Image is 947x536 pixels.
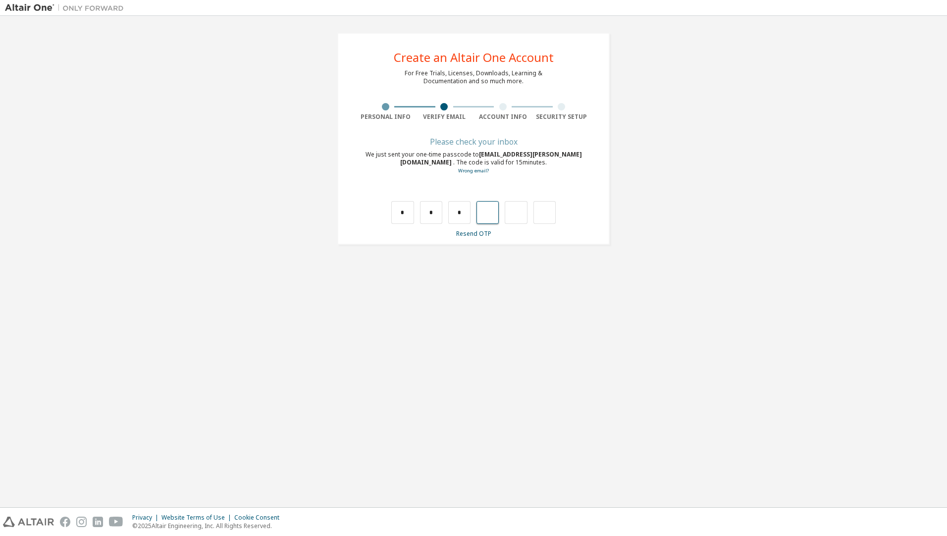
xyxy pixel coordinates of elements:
[405,69,542,85] div: For Free Trials, Licenses, Downloads, Learning & Documentation and so much more.
[93,517,103,527] img: linkedin.svg
[356,113,415,121] div: Personal Info
[109,517,123,527] img: youtube.svg
[161,514,234,522] div: Website Terms of Use
[60,517,70,527] img: facebook.svg
[132,522,285,530] p: © 2025 Altair Engineering, Inc. All Rights Reserved.
[400,150,582,166] span: [EMAIL_ADDRESS][PERSON_NAME][DOMAIN_NAME]
[394,52,554,63] div: Create an Altair One Account
[458,167,489,174] a: Go back to the registration form
[356,151,591,175] div: We just sent your one-time passcode to . The code is valid for 15 minutes.
[76,517,87,527] img: instagram.svg
[132,514,161,522] div: Privacy
[234,514,285,522] div: Cookie Consent
[456,229,491,238] a: Resend OTP
[473,113,532,121] div: Account Info
[532,113,591,121] div: Security Setup
[5,3,129,13] img: Altair One
[356,139,591,145] div: Please check your inbox
[3,517,54,527] img: altair_logo.svg
[415,113,474,121] div: Verify Email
